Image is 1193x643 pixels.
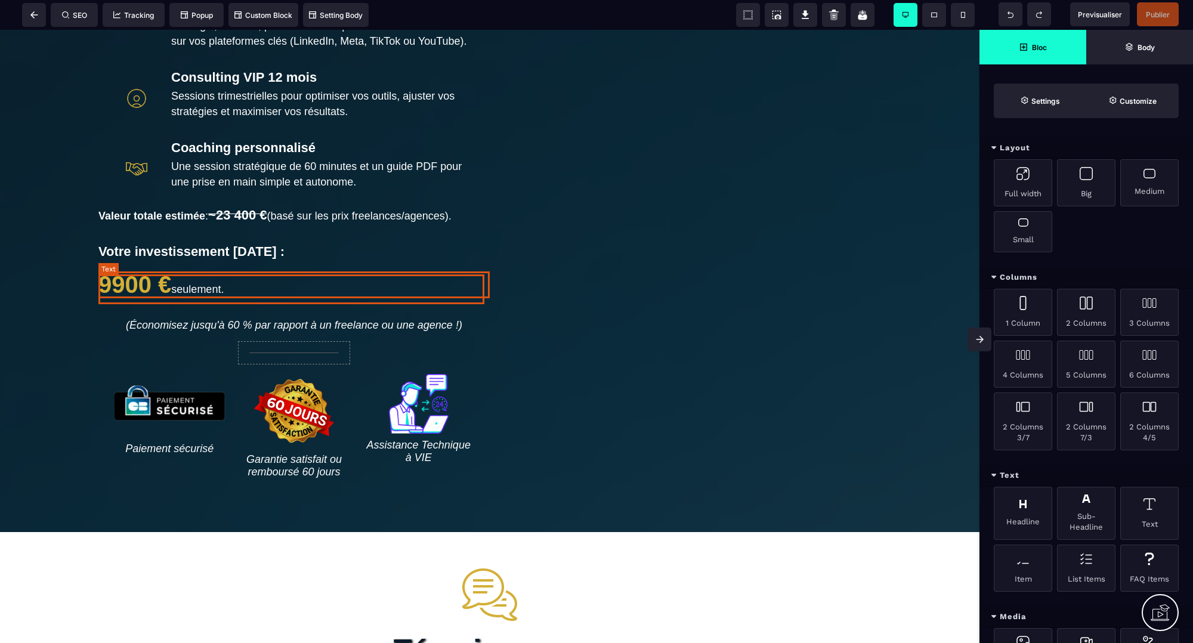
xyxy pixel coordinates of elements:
img: b6ddcf6bdb53c0e4f513bc0fa50b3b48_icons8-messages-100.png [460,535,520,595]
text: (Économisez jusqu'à 60 % par rapport à un freelance ou une agence !) [98,286,490,305]
div: List Items [1057,545,1115,592]
img: 5ff7fbbe7f417e8e9258d2eddbee6c1e_paiement_securis_.png [113,344,226,407]
div: Consulting VIP 12 mois [171,40,475,55]
div: Media [979,606,1193,628]
div: Item [994,545,1052,592]
div: Full width [994,159,1052,206]
div: Small [994,211,1052,252]
span: Open Style Manager [1086,84,1179,118]
b: Valeur totale estimée [98,180,205,192]
strong: Body [1138,43,1155,52]
div: Text [979,465,1193,487]
div: Domaine: [DOMAIN_NAME] [31,31,135,41]
div: Medium [1120,159,1179,206]
div: Coaching personnalisé [171,110,475,126]
div: 2 Columns [1057,289,1115,336]
img: tab_domain_overview_orange.svg [48,69,58,79]
div: Domaine [61,70,92,78]
span: View components [736,3,760,27]
div: Text [1120,487,1179,540]
div: 2 Columns 3/7 [994,392,1052,450]
span: Settings [994,84,1086,118]
div: Sessions trimestrielles pour optimiser vos outils, ajuster vos stratégies et maximiser vos résult... [171,58,475,89]
img: website_grey.svg [19,31,29,41]
div: Une session stratégique de 60 minutes et un guide PDF pour une prise en main simple et autonome. [171,129,475,160]
img: logo_orange.svg [19,19,29,29]
span: Open Blocks [979,30,1086,64]
strong: Bloc [1032,43,1047,52]
div: 2 Columns 4/5 [1120,392,1179,450]
div: 3 Columns [1120,289,1179,336]
img: 6efa6c6f0699e449e2d2a833c8c3f161_contact_customer_help_information_service_support.png [389,344,449,404]
span: Custom Block [234,11,292,20]
div: 6 Columns [1120,341,1179,388]
div: 1 Column [994,289,1052,336]
img: 2bb11c256a16418dcdb4161234e3f5e4_icons8-user-circle-100.png [126,58,147,79]
img: tab_keywords_by_traffic_grey.svg [135,69,145,79]
div: Big [1057,159,1115,206]
b: Votre investissement [DATE] : [98,214,285,229]
b: 9900 € [98,242,171,268]
div: 2 Columns 7/3 [1057,392,1115,450]
div: Headline [994,487,1052,540]
span: SEO [62,11,87,20]
span: Open Layer Manager [1086,30,1193,64]
div: FAQ Items [1120,545,1179,592]
div: 4 Columns [994,341,1052,388]
text: Paiement sécurisé [113,410,226,428]
div: : (basé sur les prix freelances/agences). [98,178,490,193]
div: Sub-Headline [1057,487,1115,540]
strong: Settings [1031,97,1060,106]
img: 827ba99f101aefb02dbc6dcff8a06b50_hand-shake.png [126,128,147,150]
span: Preview [1070,2,1130,26]
span: Previsualiser [1078,10,1122,19]
span: Popup [181,11,213,20]
span: Screenshot [765,3,789,27]
div: v 4.0.25 [33,19,58,29]
span: Tracking [113,11,154,20]
span: Publier [1146,10,1170,19]
span: Setting Body [309,11,363,20]
div: Mots-clés [149,70,183,78]
div: seulement. [98,242,490,268]
div: 5 Columns [1057,341,1115,388]
strong: Customize [1120,97,1157,106]
img: a7273280c687f0e6709f440a9c46b219_garantie_r_sulat_1.png [250,344,338,418]
b: ~23 400 € [208,178,267,193]
text: Garantie satisfait ou remboursé 60 jours [238,421,351,452]
div: Columns [979,267,1193,289]
text: Assistance Technique à VIE [362,406,475,437]
div: Layout [979,137,1193,159]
